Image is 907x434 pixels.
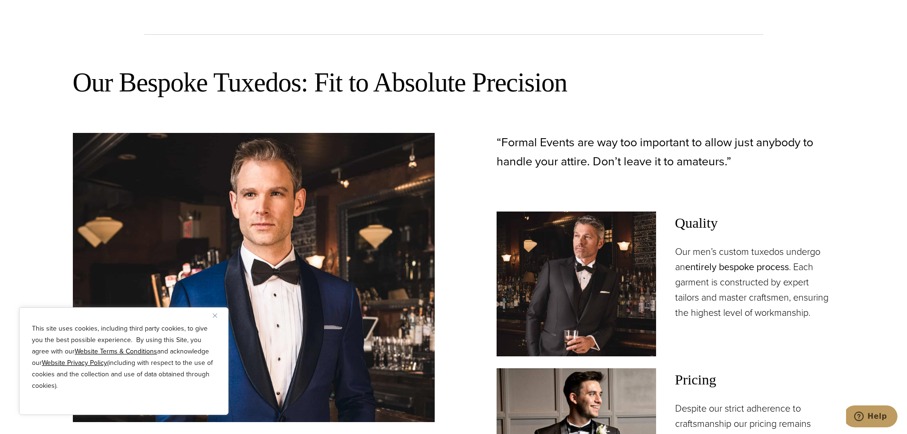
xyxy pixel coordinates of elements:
img: Close [213,313,217,318]
img: Blue bespoke tuxedo with black shawl lapel, white tuxedo shirt and black bowtie. Fabric by Loro P... [73,133,435,422]
h2: Our Bespoke Tuxedos: Fit to Absolute Precision [73,66,835,100]
p: Our men’s custom tuxedos undergo an . Each garment is constructed by expert tailors and master cr... [675,244,835,320]
a: entirely bespoke process [685,260,789,274]
iframe: Opens a widget where you can chat to one of our agents [846,405,897,429]
button: Close [213,310,224,321]
img: Model at bar in vested custom wedding tuxedo in black with white shirt and black bowtie. Fabric b... [497,212,656,356]
p: “Formal Events are way too important to allow just anybody to handle your attire. Don’t leave it ... [497,133,835,171]
p: This site uses cookies, including third party cookies, to give you the best possible experience. ... [32,323,216,392]
span: Quality [675,212,835,234]
span: Pricing [675,368,835,391]
a: Website Terms & Conditions [75,346,157,356]
a: Website Privacy Policy [42,358,107,368]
